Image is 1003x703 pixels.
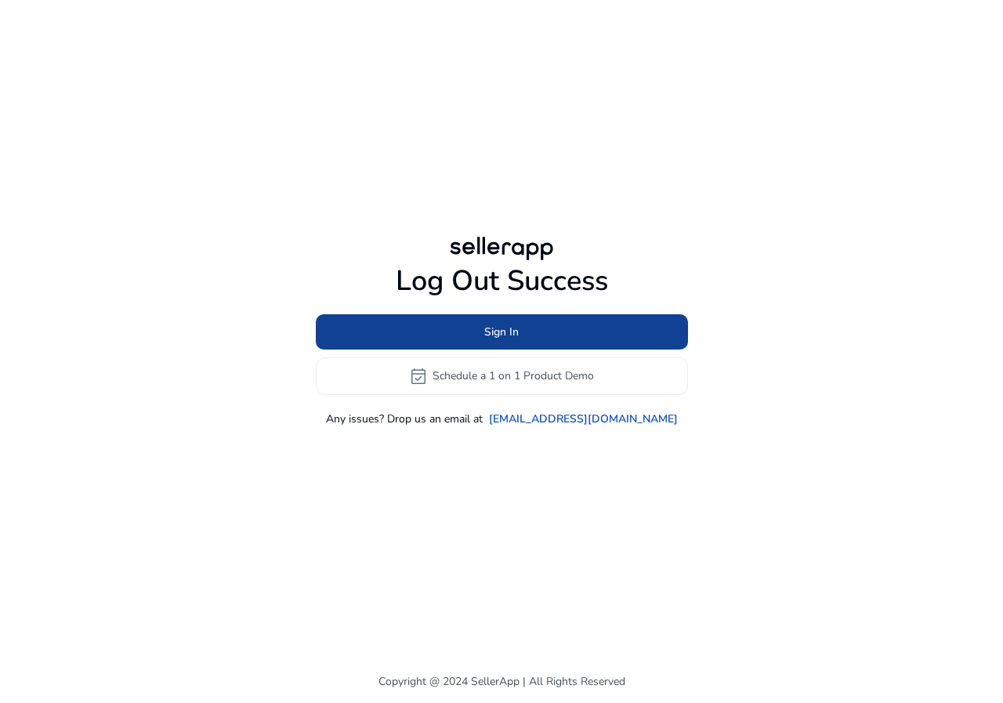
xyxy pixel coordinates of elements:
[326,411,483,427] p: Any issues? Drop us an email at
[316,314,688,350] button: Sign In
[409,367,428,386] span: event_available
[489,411,678,427] a: [EMAIL_ADDRESS][DOMAIN_NAME]
[484,324,519,340] span: Sign In
[316,264,688,298] h1: Log Out Success
[316,357,688,395] button: event_availableSchedule a 1 on 1 Product Demo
